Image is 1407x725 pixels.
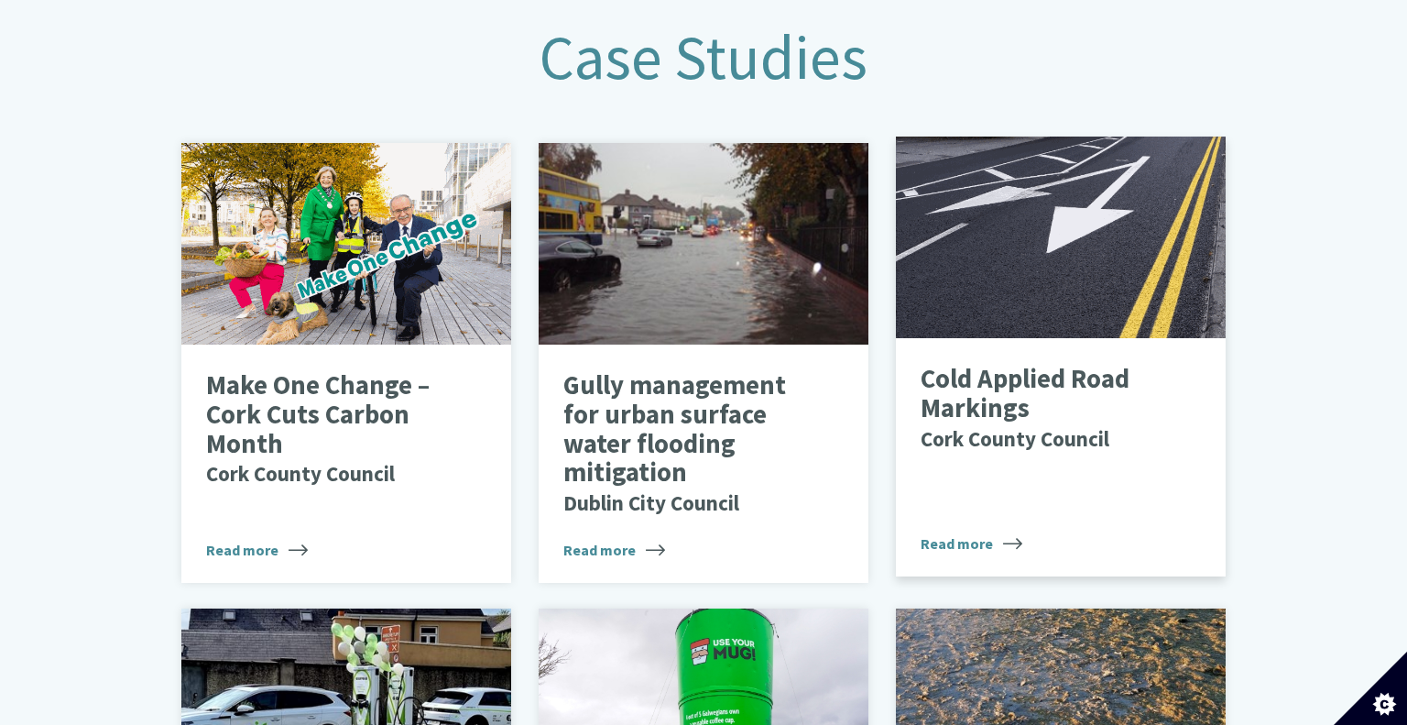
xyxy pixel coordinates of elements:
[206,539,308,561] span: Read more
[563,489,739,516] small: Dublin City Council
[539,143,868,582] a: Gully management for urban surface water flooding mitigationDublin City Council Read more
[921,425,1109,452] small: Cork County Council
[168,24,1239,92] h2: Case Studies
[563,371,815,516] p: Gully management for urban surface water flooding mitigation
[181,143,511,582] a: Make One Change – Cork Cuts Carbon MonthCork County Council Read more
[206,460,395,487] small: Cork County Council
[921,533,1022,555] span: Read more
[206,371,458,488] p: Make One Change – Cork Cuts Carbon Month
[1334,652,1407,725] button: Set cookie preferences
[921,365,1172,452] p: Cold Applied Road Markings
[896,137,1226,576] a: Cold Applied Road MarkingsCork County Council Read more
[563,539,665,561] span: Read more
